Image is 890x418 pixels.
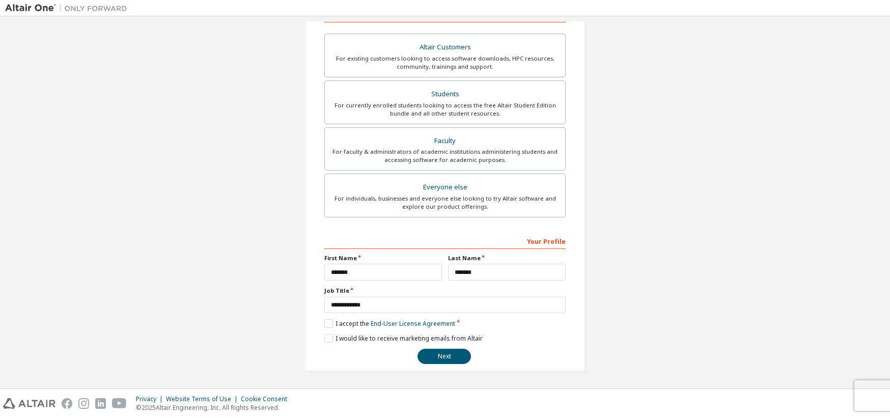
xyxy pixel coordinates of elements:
[324,254,442,262] label: First Name
[324,334,483,343] label: I would like to receive marketing emails from Altair
[3,398,55,409] img: altair_logo.svg
[62,398,72,409] img: facebook.svg
[78,398,89,409] img: instagram.svg
[112,398,127,409] img: youtube.svg
[331,40,559,54] div: Altair Customers
[331,87,559,101] div: Students
[448,254,566,262] label: Last Name
[331,194,559,211] div: For individuals, businesses and everyone else looking to try Altair software and explore our prod...
[166,395,241,403] div: Website Terms of Use
[241,395,293,403] div: Cookie Consent
[136,395,166,403] div: Privacy
[331,101,559,118] div: For currently enrolled students looking to access the free Altair Student Edition bundle and all ...
[331,54,559,71] div: For existing customers looking to access software downloads, HPC resources, community, trainings ...
[324,319,455,328] label: I accept the
[331,134,559,148] div: Faculty
[331,180,559,194] div: Everyone else
[5,3,132,13] img: Altair One
[136,403,293,412] p: © 2025 Altair Engineering, Inc. All Rights Reserved.
[331,148,559,164] div: For faculty & administrators of academic institutions administering students and accessing softwa...
[324,233,566,249] div: Your Profile
[418,349,471,364] button: Next
[371,319,455,328] a: End-User License Agreement
[324,287,566,295] label: Job Title
[95,398,106,409] img: linkedin.svg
